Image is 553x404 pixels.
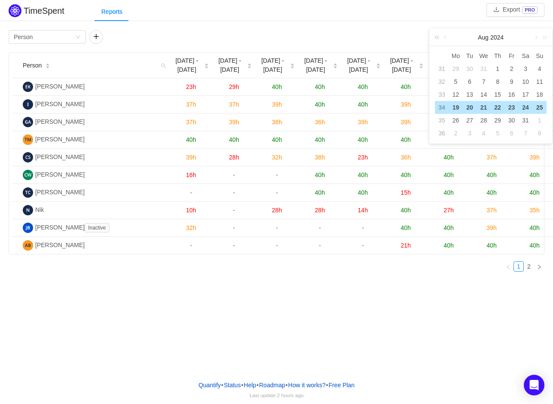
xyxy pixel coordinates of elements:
span: 39h [401,101,410,108]
a: Last year (Control + left) [433,29,444,46]
i: icon: caret-up [333,62,338,64]
div: Sort [247,62,252,68]
img: GA [23,117,33,127]
i: icon: right [537,264,542,269]
td: 32 [435,75,449,88]
div: 23 [507,102,517,113]
td: August 24, 2024 [519,101,533,114]
td: August 14, 2024 [477,88,491,101]
div: Sort [45,62,50,68]
div: 21 [479,102,489,113]
span: - [319,242,321,249]
th: Thu [491,49,505,62]
td: August 26, 2024 [449,114,463,127]
span: Su [532,52,547,60]
div: 27 [465,115,475,125]
td: August 2, 2024 [504,62,519,75]
span: • [286,382,288,389]
span: - [362,224,364,231]
span: 28h [315,207,325,214]
td: August 6, 2024 [463,75,477,88]
td: 34 [435,101,449,114]
span: 40h [401,136,410,143]
th: Sun [532,49,547,62]
span: We [477,52,491,60]
div: 6 [465,77,475,87]
div: 15 [492,89,503,100]
span: 39h [358,119,368,125]
span: [PERSON_NAME] [35,136,85,143]
td: August 19, 2024 [449,101,463,114]
td: July 31, 2024 [477,62,491,75]
a: Next year (Control + right) [538,29,549,46]
td: September 7, 2024 [519,127,533,140]
td: July 29, 2024 [449,62,463,75]
div: 3 [465,128,475,138]
td: August 30, 2024 [504,114,519,127]
i: icon: down [76,34,81,40]
td: August 17, 2024 [519,88,533,101]
div: 26 [450,115,461,125]
span: - [276,242,278,249]
td: August 31, 2024 [519,114,533,127]
div: 2 [450,128,461,138]
a: Previous month (PageUp) [442,29,450,46]
span: 28h [272,207,282,214]
td: 33 [435,88,449,101]
li: 1 [513,261,524,272]
span: 14h [358,207,368,214]
span: • [241,382,243,389]
span: [DATE] - [DATE] [173,56,201,74]
div: 14 [479,89,489,100]
td: August 9, 2024 [504,75,519,88]
span: • [257,382,259,389]
th: Mon [449,49,463,62]
span: 40h [444,171,453,178]
a: Aug [477,29,489,46]
img: Quantify logo [9,4,21,17]
th: Fri [504,49,519,62]
div: Sort [376,62,381,68]
td: September 1, 2024 [532,114,547,127]
span: 21h [401,242,410,249]
span: - [233,171,235,178]
div: 8 [492,77,503,87]
td: August 13, 2024 [463,88,477,101]
td: 31 [435,62,449,75]
th: Tue [463,49,477,62]
div: 3 [520,64,531,74]
div: 11 [535,77,545,87]
img: AB [23,240,33,251]
div: 7 [479,77,489,87]
a: Help [243,379,257,392]
span: Nik [35,206,44,213]
th: Sat [519,49,533,62]
span: 39h [272,101,282,108]
span: [PERSON_NAME] [35,101,85,107]
div: 13 [465,89,475,100]
span: 40h [358,136,368,143]
div: 1 [492,64,503,74]
span: 40h [272,136,282,143]
span: 2 hours ago [277,392,304,398]
span: 39h [186,154,196,161]
div: 22 [492,102,503,113]
button: How it works? [288,379,326,392]
a: 2 [524,262,534,271]
td: August 16, 2024 [504,88,519,101]
span: 37h [186,119,196,125]
img: EK [23,82,33,92]
span: 15h [401,189,410,196]
td: August 25, 2024 [532,101,547,114]
div: 29 [450,64,461,74]
div: 8 [535,128,545,138]
span: 40h [358,189,368,196]
li: 2 [524,261,534,272]
span: • [326,382,328,389]
div: Sort [333,62,338,68]
i: icon: caret-up [419,62,424,64]
span: 39h [401,119,410,125]
i: icon: caret-down [247,65,252,68]
i: icon: caret-down [46,65,50,68]
span: 40h [401,224,410,231]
